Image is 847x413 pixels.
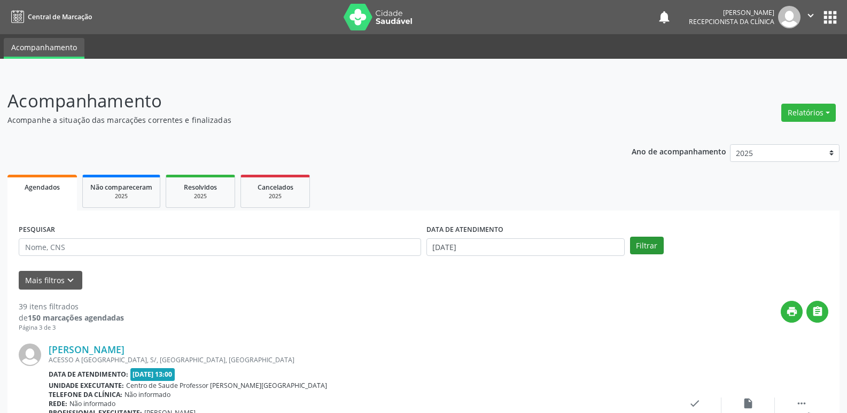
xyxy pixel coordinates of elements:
[49,344,125,355] a: [PERSON_NAME]
[19,323,124,332] div: Página 3 de 3
[781,301,803,323] button: print
[49,370,128,379] b: Data de atendimento:
[19,271,82,290] button: Mais filtroskeyboard_arrow_down
[130,368,175,380] span: [DATE] 13:00
[125,390,170,399] span: Não informado
[781,104,836,122] button: Relatórios
[49,399,67,408] b: Rede:
[821,8,840,27] button: apps
[806,301,828,323] button: 
[7,88,590,114] p: Acompanhamento
[742,398,754,409] i: insert_drive_file
[258,183,293,192] span: Cancelados
[65,275,76,286] i: keyboard_arrow_down
[28,12,92,21] span: Central de Marcação
[174,192,227,200] div: 2025
[19,238,421,256] input: Nome, CNS
[49,390,122,399] b: Telefone da clínica:
[184,183,217,192] span: Resolvidos
[126,381,327,390] span: Centro de Saude Professor [PERSON_NAME][GEOGRAPHIC_DATA]
[7,8,92,26] a: Central de Marcação
[689,398,701,409] i: check
[632,144,726,158] p: Ano de acompanhamento
[426,238,625,256] input: Selecione um intervalo
[19,344,41,366] img: img
[426,222,503,238] label: DATA DE ATENDIMENTO
[248,192,302,200] div: 2025
[801,6,821,28] button: 
[4,38,84,59] a: Acompanhamento
[657,10,672,25] button: notifications
[812,306,823,317] i: 
[7,114,590,126] p: Acompanhe a situação das marcações correntes e finalizadas
[689,17,774,26] span: Recepcionista da clínica
[90,183,152,192] span: Não compareceram
[49,381,124,390] b: Unidade executante:
[786,306,798,317] i: print
[778,6,801,28] img: img
[19,222,55,238] label: PESQUISAR
[19,301,124,312] div: 39 itens filtrados
[689,8,774,17] div: [PERSON_NAME]
[796,398,807,409] i: 
[19,312,124,323] div: de
[630,237,664,255] button: Filtrar
[805,10,817,21] i: 
[28,313,124,323] strong: 150 marcações agendadas
[25,183,60,192] span: Agendados
[49,355,668,364] div: ACESSO A [GEOGRAPHIC_DATA], S/, [GEOGRAPHIC_DATA], [GEOGRAPHIC_DATA]
[69,399,115,408] span: Não informado
[90,192,152,200] div: 2025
